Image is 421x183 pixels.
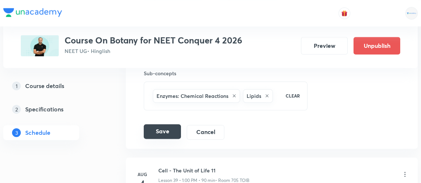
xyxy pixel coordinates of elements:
p: 1 [12,81,21,90]
button: Preview [301,37,348,54]
h6: Aug [135,171,150,178]
a: 1Course details [3,79,103,93]
h5: Schedule [25,128,50,137]
h6: Cell - The Unit of Life 11 [158,167,250,174]
h5: Course details [25,81,64,90]
h5: Specifications [25,105,63,114]
h3: Course On Botany for NEET Conquer 4 2026 [65,35,242,46]
a: 2Specifications [3,102,103,117]
button: Save [144,124,181,139]
p: CLEAR [286,92,300,99]
p: 2 [12,105,21,114]
img: 05EF23F8-33DE-4C1C-9B7C-07B3308276AD_plus.png [21,35,59,56]
button: Unpublish [354,37,400,54]
h6: Lipids [247,92,261,100]
a: Company Logo [3,8,62,19]
p: 3 [12,128,21,137]
h6: Enzymes: Chemical Reactions [157,92,228,100]
img: avatar [341,10,348,16]
img: Company Logo [3,8,62,17]
p: NEET UG • Hinglish [65,47,242,55]
h6: Sub-concepts [144,69,308,77]
button: Cancel [187,125,224,140]
img: Rahul Mishra [405,7,418,19]
button: avatar [339,7,350,19]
